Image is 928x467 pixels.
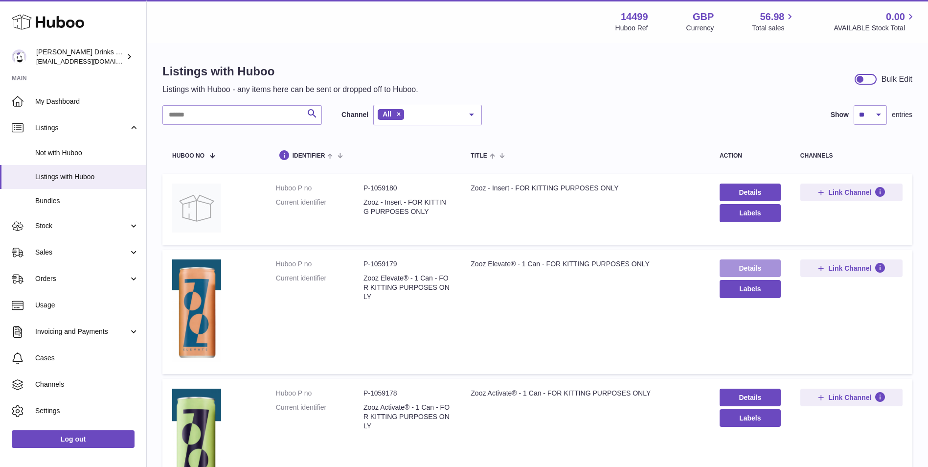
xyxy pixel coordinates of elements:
span: All [383,110,391,118]
span: identifier [293,153,325,159]
button: Labels [720,409,781,427]
dt: Huboo P no [276,259,363,269]
span: Total sales [752,23,795,33]
span: Link Channel [828,393,871,402]
dt: Current identifier [276,274,363,302]
div: [PERSON_NAME] Drinks LTD (t/a Zooz) [36,47,124,66]
span: Channels [35,380,139,389]
a: Details [720,184,781,201]
dd: P-1059179 [363,259,451,269]
button: Labels [720,204,781,222]
dt: Huboo P no [276,389,363,398]
span: Link Channel [828,264,871,273]
a: Log out [12,430,135,448]
span: Usage [35,301,139,310]
span: My Dashboard [35,97,139,106]
img: Zooz Elevate® - 1 Can - FOR KITTING PURPOSES ONLY [172,259,221,362]
dd: P-1059180 [363,184,451,193]
strong: GBP [693,10,714,23]
dt: Current identifier [276,403,363,431]
div: Zooz Activate® - 1 Can - FOR KITTING PURPOSES ONLY [471,389,700,398]
div: channels [800,153,903,159]
span: Orders [35,274,129,283]
span: Listings with Huboo [35,172,139,182]
span: Bundles [35,196,139,206]
label: Show [831,110,849,119]
span: Huboo no [172,153,204,159]
span: Link Channel [828,188,871,197]
button: Link Channel [800,389,903,406]
h1: Listings with Huboo [162,64,418,79]
dd: Zooz - Insert - FOR KITTING PURPOSES ONLY [363,198,451,216]
span: title [471,153,487,159]
div: Bulk Edit [882,74,912,85]
dd: P-1059178 [363,389,451,398]
dd: Zooz Elevate® - 1 Can - FOR KITTING PURPOSES ONLY [363,274,451,302]
a: 0.00 AVAILABLE Stock Total [834,10,916,33]
span: Listings [35,123,129,133]
span: Stock [35,221,129,231]
button: Link Channel [800,184,903,201]
span: AVAILABLE Stock Total [834,23,916,33]
img: internalAdmin-14499@internal.huboo.com [12,49,26,64]
button: Link Channel [800,259,903,277]
a: 56.98 Total sales [752,10,795,33]
span: Cases [35,353,139,363]
span: 56.98 [760,10,784,23]
div: action [720,153,781,159]
div: Zooz Elevate® - 1 Can - FOR KITTING PURPOSES ONLY [471,259,700,269]
img: Zooz - Insert - FOR KITTING PURPOSES ONLY [172,184,221,233]
p: Listings with Huboo - any items here can be sent or dropped off to Huboo. [162,84,418,95]
span: 0.00 [886,10,905,23]
dt: Huboo P no [276,184,363,193]
a: Details [720,259,781,277]
strong: 14499 [621,10,648,23]
button: Labels [720,280,781,298]
dd: Zooz Activate® - 1 Can - FOR KITTING PURPOSES ONLY [363,403,451,431]
div: Currency [686,23,714,33]
label: Channel [341,110,368,119]
span: Invoicing and Payments [35,327,129,336]
dt: Current identifier [276,198,363,216]
span: entries [892,110,912,119]
span: Settings [35,406,139,416]
span: [EMAIL_ADDRESS][DOMAIN_NAME] [36,57,144,65]
a: Details [720,389,781,406]
span: Sales [35,248,129,257]
span: Not with Huboo [35,148,139,158]
div: Huboo Ref [615,23,648,33]
div: Zooz - Insert - FOR KITTING PURPOSES ONLY [471,184,700,193]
